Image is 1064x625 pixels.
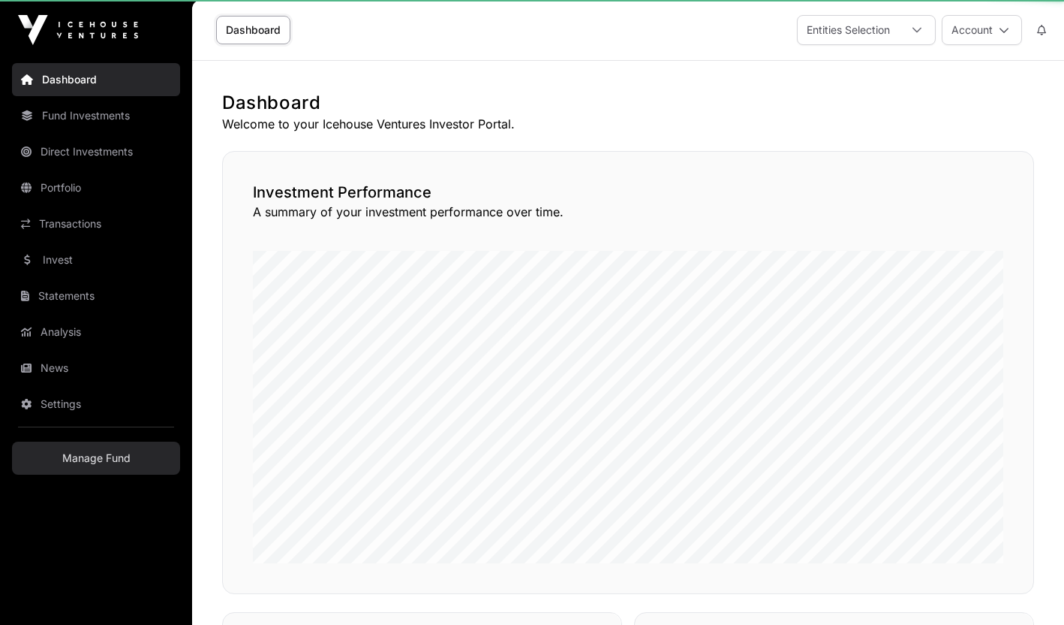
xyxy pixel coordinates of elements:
img: Icehouse Ventures Logo [18,15,138,45]
a: News [12,352,180,385]
p: Welcome to your Icehouse Ventures Investor Portal. [222,115,1034,133]
p: A summary of your investment performance over time. [253,203,1003,221]
a: Manage Fund [12,442,180,475]
a: Settings [12,388,180,421]
a: Statements [12,279,180,312]
h1: Dashboard [222,91,1034,115]
h2: Investment Performance [253,182,1003,203]
button: Account [942,15,1022,45]
a: Transactions [12,207,180,240]
iframe: Chat Widget [989,553,1064,625]
a: Invest [12,243,180,276]
a: Portfolio [12,171,180,204]
div: Entities Selection [798,16,899,44]
a: Dashboard [12,63,180,96]
a: Analysis [12,316,180,349]
a: Fund Investments [12,99,180,132]
a: Direct Investments [12,135,180,168]
a: Dashboard [216,16,290,44]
